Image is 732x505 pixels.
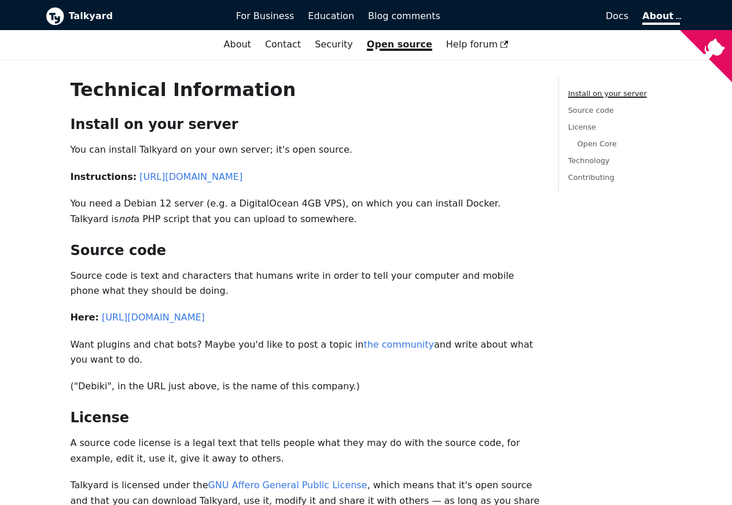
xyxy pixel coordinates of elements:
[236,10,295,21] span: For Business
[102,312,205,323] a: [URL][DOMAIN_NAME]
[447,6,635,26] a: Docs
[439,35,516,54] a: Help forum
[363,339,434,350] a: the community
[446,39,509,50] span: Help forum
[70,312,98,323] strong: Here:
[139,171,242,182] a: [URL][DOMAIN_NAME]
[70,337,539,368] p: Want plugins and chat bots? Maybe you'd like to post a topic in and write about what you want to do.
[301,6,361,26] a: Education
[606,10,628,21] span: Docs
[577,139,617,148] a: Open Core
[70,116,539,133] h2: Install on your server
[568,123,596,131] a: License
[70,379,539,394] p: ("Debiki", in the URL just above, is the name of this company.)
[70,268,539,299] p: Source code is text and characters that humans write in order to tell your computer and mobile ph...
[119,213,134,224] em: not
[70,171,137,182] strong: Instructions:
[258,35,308,54] a: Contact
[568,173,615,182] a: Contributing
[361,6,447,26] a: Blog comments
[642,10,679,25] a: About
[70,409,539,426] h2: License
[69,9,220,24] b: Talkyard
[368,10,440,21] span: Blog comments
[208,480,367,491] a: GNU Affero General Public License
[308,35,360,54] a: Security
[568,89,647,98] a: Install on your server
[70,196,539,227] p: You need a Debian 12 server (e.g. a DigitalOcean 4GB VPS), on which you can install Docker. Talky...
[70,436,539,466] p: A source code license is a legal text that tells people what they may do with the source code, fo...
[229,6,301,26] a: For Business
[568,106,614,115] a: Source code
[308,10,354,21] span: Education
[70,142,539,157] p: You can install Talkyard on your own server; it's open source.
[70,242,539,259] h2: Source code
[568,156,610,165] a: Technology
[46,7,64,25] img: Talkyard logo
[360,35,439,54] a: Open source
[46,7,220,25] a: Talkyard logoTalkyard
[217,35,258,54] a: About
[70,78,539,101] h1: Technical Information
